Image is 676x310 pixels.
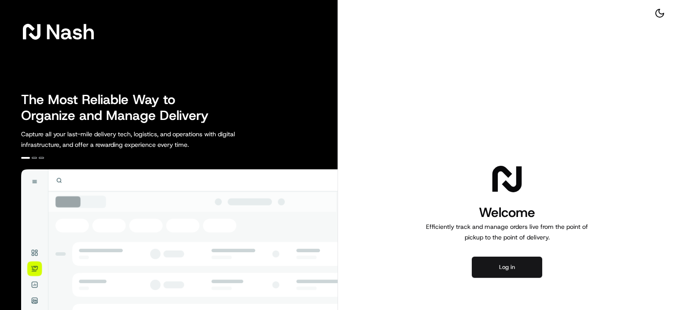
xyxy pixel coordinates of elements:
[472,257,542,278] button: Log in
[21,129,275,150] p: Capture all your last-mile delivery tech, logistics, and operations with digital infrastructure, ...
[21,92,218,123] h2: The Most Reliable Way to Organize and Manage Delivery
[422,204,591,221] h1: Welcome
[46,23,95,41] span: Nash
[422,221,591,243] p: Efficiently track and manage orders live from the point of pickup to the point of delivery.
